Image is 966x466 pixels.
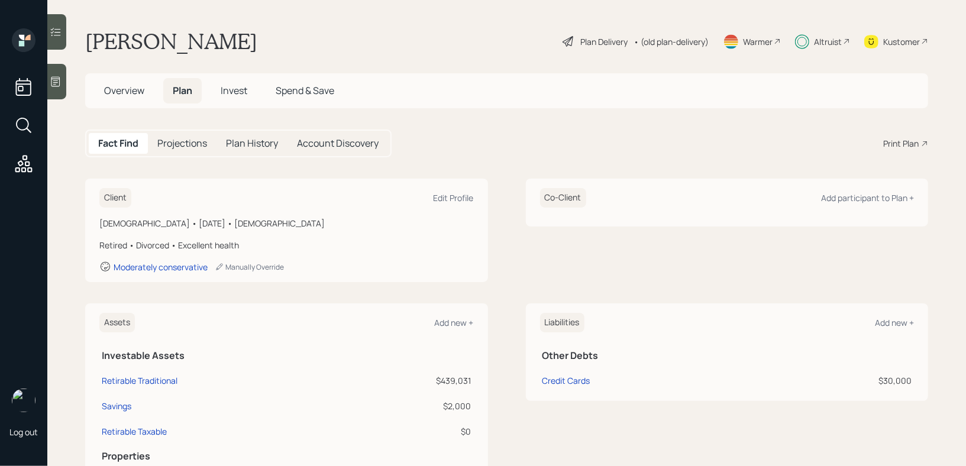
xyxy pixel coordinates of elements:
[98,138,138,149] h5: Fact Find
[347,425,471,438] div: $0
[99,188,131,208] h6: Client
[743,35,773,48] div: Warmer
[435,317,474,328] div: Add new +
[814,35,842,48] div: Altruist
[102,425,167,438] div: Retirable Taxable
[173,84,192,97] span: Plan
[102,350,471,361] h5: Investable Assets
[347,374,471,387] div: $439,031
[99,217,474,229] div: [DEMOGRAPHIC_DATA] • [DATE] • [DEMOGRAPHIC_DATA]
[540,313,584,332] h6: Liabilities
[760,374,912,387] div: $30,000
[102,374,177,387] div: Retirable Traditional
[157,138,207,149] h5: Projections
[12,389,35,412] img: retirable_logo.png
[99,313,135,332] h6: Assets
[883,35,920,48] div: Kustomer
[226,138,278,149] h5: Plan History
[634,35,709,48] div: • (old plan-delivery)
[542,350,912,361] h5: Other Debts
[102,451,471,462] h5: Properties
[99,239,474,251] div: Retired • Divorced • Excellent health
[542,374,590,387] div: Credit Cards
[883,137,919,150] div: Print Plan
[875,317,914,328] div: Add new +
[85,28,257,54] h1: [PERSON_NAME]
[215,262,284,272] div: Manually Override
[297,138,379,149] h5: Account Discovery
[114,261,208,273] div: Moderately conservative
[540,188,586,208] h6: Co-Client
[9,426,38,438] div: Log out
[434,192,474,203] div: Edit Profile
[347,400,471,412] div: $2,000
[276,84,334,97] span: Spend & Save
[102,400,131,412] div: Savings
[221,84,247,97] span: Invest
[821,192,914,203] div: Add participant to Plan +
[104,84,144,97] span: Overview
[580,35,628,48] div: Plan Delivery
